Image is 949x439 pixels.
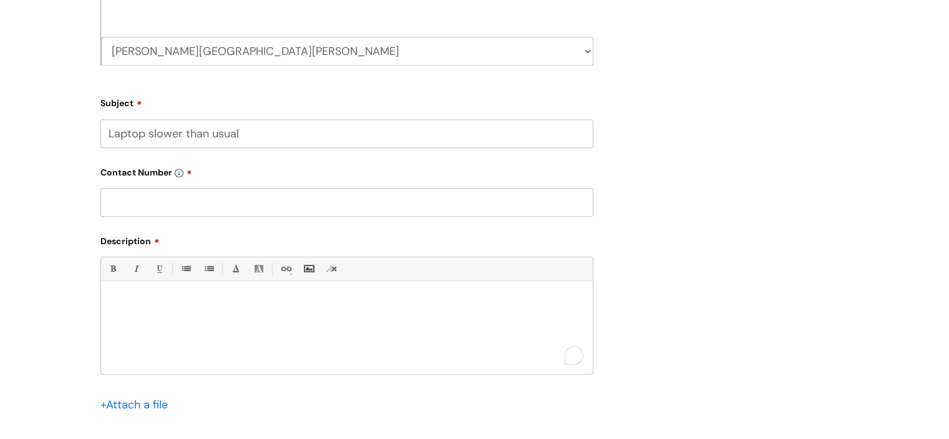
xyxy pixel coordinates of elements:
[100,395,175,415] div: Attach a file
[101,288,593,374] div: To enrich screen reader interactions, please activate Accessibility in Grammarly extension settings
[178,261,193,277] a: • Unordered List (Ctrl-Shift-7)
[100,94,593,109] label: Subject
[324,261,339,277] a: Remove formatting (Ctrl-\)
[175,169,183,177] img: info-icon.svg
[278,261,293,277] a: Link
[100,163,593,178] label: Contact Number
[251,261,266,277] a: Back Color
[105,261,120,277] a: Bold (Ctrl-B)
[228,261,243,277] a: Font Color
[201,261,217,277] a: 1. Ordered List (Ctrl-Shift-8)
[100,397,106,412] span: +
[301,261,316,277] a: Insert Image...
[151,261,167,277] a: Underline(Ctrl-U)
[128,261,144,277] a: Italic (Ctrl-I)
[100,232,593,247] label: Description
